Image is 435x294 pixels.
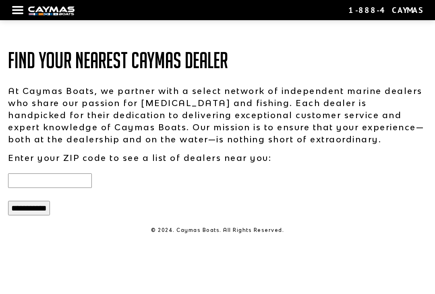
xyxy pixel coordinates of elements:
p: Enter your ZIP code to see a list of dealers near you: [8,152,427,164]
h1: Find Your Nearest Caymas Dealer [8,48,427,73]
p: At Caymas Boats, we partner with a select network of independent marine dealers who share our pas... [8,85,427,145]
p: © 2024. Caymas Boats. All Rights Reserved. [8,227,427,234]
img: white-logo-c9c8dbefe5ff5ceceb0f0178aa75bf4bb51f6bca0971e226c86eb53dfe498488.png [28,6,75,15]
div: 1-888-4CAYMAS [348,5,423,15]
